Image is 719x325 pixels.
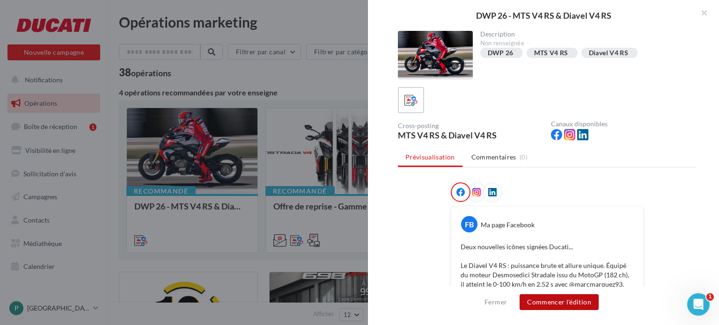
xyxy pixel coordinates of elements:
[481,220,535,230] div: Ma page Facebook
[534,50,568,57] div: MTS V4 RS
[398,131,543,139] div: MTS V4 RS & Diavel V4 RS
[488,50,514,57] div: DWP 26
[520,153,528,161] span: (0)
[383,11,704,20] div: DWP 26 - MTS V4 RS & Diavel V4 RS
[706,293,714,301] span: 1
[480,39,690,48] div: Non renseignée
[589,50,628,57] div: Diavel V4 RS
[551,121,697,127] div: Canaux disponibles
[461,216,477,232] div: FB
[687,293,710,316] iframe: Intercom live chat
[480,31,690,37] div: Description
[471,152,516,162] span: Commentaires
[520,294,599,310] button: Commencer l'édition
[398,123,543,129] div: Cross-posting
[481,296,511,308] button: Fermer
